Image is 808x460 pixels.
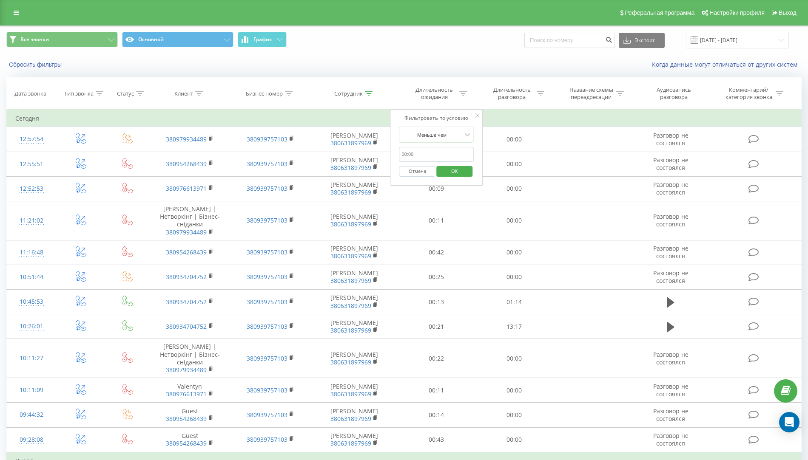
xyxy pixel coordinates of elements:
td: [PERSON_NAME] [311,176,398,201]
td: 00:00 [475,265,553,289]
span: Разговор не состоялся [653,181,689,196]
a: 380939757103 [247,216,287,224]
td: [PERSON_NAME] [311,240,398,265]
a: 380939757103 [247,160,287,168]
div: 10:11:27 [15,350,48,367]
div: Статус [117,90,134,97]
a: 380939757103 [247,386,287,394]
td: 00:00 [475,403,553,427]
a: 380631897969 [330,358,371,366]
a: 380939757103 [247,354,287,362]
button: Сбросить фильтры [6,61,66,68]
td: [PERSON_NAME] [311,152,398,176]
a: 380631897969 [330,302,371,310]
a: 380631897969 [330,139,371,147]
button: Все звонки [6,32,118,47]
td: 00:00 [475,201,553,240]
td: [PERSON_NAME] [311,265,398,289]
input: 00:00 [399,147,474,162]
a: 380631897969 [330,390,371,398]
span: Разговор не состоялся [653,382,689,398]
span: Выход [779,9,797,16]
div: 12:55:51 [15,156,48,172]
span: Разговор не состоялся [653,432,689,447]
a: 380631897969 [330,326,371,334]
td: 00:11 [398,378,475,403]
td: Guest [149,403,230,427]
span: Разговор не состоялся [653,269,689,285]
div: 10:26:01 [15,318,48,335]
td: 00:42 [398,240,475,265]
div: 11:21:02 [15,212,48,229]
span: График [253,37,272,42]
div: Дата звонка [14,90,46,97]
div: Название схемы переадресации [569,86,614,101]
div: Клиент [174,90,193,97]
div: Длительность ожидания [412,86,457,101]
a: 380939757103 [247,135,287,143]
a: 380979934489 [166,228,207,236]
td: 00:25 [398,265,475,289]
td: [PERSON_NAME] [311,127,398,152]
div: Тип звонка [64,90,94,97]
td: [PERSON_NAME] [311,339,398,378]
td: [PERSON_NAME] [311,201,398,240]
span: Разговор не состоялся [653,131,689,147]
div: Длительность разговора [489,86,535,101]
span: Разговор не состоялся [653,407,689,423]
a: 380976613971 [166,184,207,192]
div: 09:44:32 [15,406,48,423]
td: 00:14 [398,403,475,427]
td: 00:00 [475,339,553,378]
a: 380954268439 [166,415,207,423]
div: 11:16:48 [15,244,48,261]
a: 380934704752 [166,273,207,281]
span: Разговор не состоялся [653,156,689,172]
div: Open Intercom Messenger [779,412,799,432]
td: 00:00 [475,127,553,152]
div: Комментарий/категория звонка [724,86,774,101]
button: Основной [122,32,233,47]
a: 380979934489 [166,135,207,143]
a: 380954268439 [166,248,207,256]
td: [PERSON_NAME] [311,314,398,339]
input: Поиск по номеру [524,33,615,48]
td: 00:09 [398,176,475,201]
span: OK [443,164,467,178]
a: 380631897969 [330,164,371,172]
td: Сегодня [7,110,802,127]
td: 00:00 [475,176,553,201]
a: 380939757103 [247,322,287,330]
a: 380631897969 [330,415,371,423]
a: 380934704752 [166,298,207,306]
span: Разговор не состоялся [653,244,689,260]
a: 380631897969 [330,277,371,285]
a: 380954268439 [166,160,207,168]
div: 10:45:53 [15,293,48,310]
td: 00:22 [398,339,475,378]
div: 12:57:54 [15,131,48,147]
td: [PERSON_NAME] [311,290,398,314]
td: [PERSON_NAME] | Нетворкінг | Бізнес-сніданки [149,339,230,378]
div: 10:51:44 [15,269,48,285]
td: Valentyn [149,378,230,403]
a: 380631897969 [330,188,371,196]
td: Guest [149,427,230,452]
span: Разговор не состоялся [653,350,689,366]
div: 10:11:09 [15,382,48,398]
a: 380976613971 [166,390,207,398]
a: 380979934489 [166,366,207,374]
a: 380934704752 [166,322,207,330]
a: 380954268439 [166,439,207,447]
a: 380939757103 [247,273,287,281]
button: OK [436,166,472,177]
a: 380631897969 [330,439,371,447]
a: 380939757103 [247,248,287,256]
span: Все звонки [20,36,49,43]
span: Разговор не состоялся [653,212,689,228]
button: Отмена [399,166,435,177]
div: Бизнес номер [246,90,283,97]
td: 00:00 [475,240,553,265]
td: 00:00 [475,152,553,176]
button: Экспорт [619,33,665,48]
